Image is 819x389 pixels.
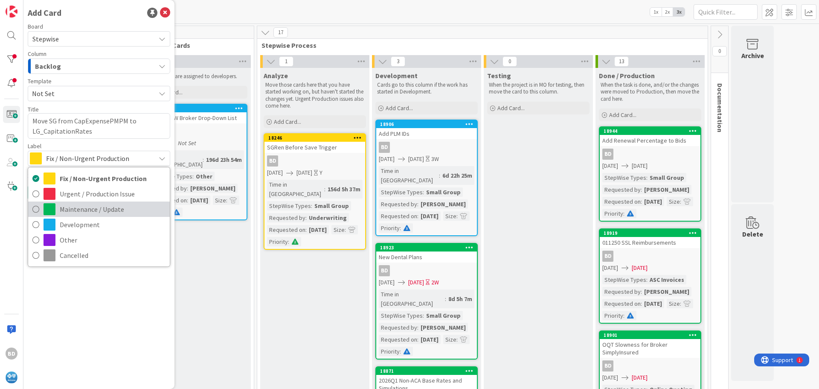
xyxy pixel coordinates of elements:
span: [DATE] [379,155,395,164]
div: 18906Add PLM IDs [376,120,477,139]
span: : [192,172,194,181]
div: Size [331,225,345,234]
span: : [417,199,418,209]
span: Not Set [32,88,149,99]
div: OQT Slowness for Broker SimplyInsured [600,339,700,358]
span: 0 [712,46,727,56]
span: [DATE] [602,373,618,382]
span: : [417,211,418,221]
div: ASC Invoices [648,275,686,284]
div: BD [600,149,700,160]
span: Add Card... [497,104,525,112]
div: [PERSON_NAME] [188,184,238,193]
div: Size [443,335,456,344]
span: : [423,187,424,197]
span: Cancelled [60,249,166,262]
div: 18919011250 SSL Reimbursements [600,229,700,248]
span: Stepwise Process [261,41,697,50]
span: : [641,185,642,194]
span: Add Card... [609,111,636,119]
span: [DATE] [602,263,618,272]
div: StepWise Types [602,173,646,182]
span: Assigned Cards [143,41,243,50]
span: : [311,201,312,211]
div: Add Card [28,6,61,19]
div: Requested by [379,323,417,332]
span: [DATE] [379,278,395,287]
span: : [203,155,204,164]
div: 011250 SSL Reimbursements [600,237,700,248]
div: [DATE] [418,211,441,221]
span: 17 [273,27,288,38]
div: Refresh SW Broker Drop-Down List [146,112,247,123]
div: New Dental Plans [376,252,477,263]
div: 17951 [146,105,247,112]
span: : [417,335,418,344]
span: : [646,275,648,284]
div: 18246 [264,134,365,142]
div: 18246SGRen Before Save Trigger [264,134,365,153]
div: 18944Add Renewal Percentage to Bids [600,127,700,146]
span: 1x [650,8,662,16]
span: : [641,197,642,206]
span: Maintenance / Update [60,203,166,216]
span: 3 [391,56,405,67]
span: Done / Production [599,71,655,80]
div: Other [194,172,215,181]
div: [DATE] [642,197,664,206]
span: [DATE] [632,161,648,170]
div: 18901OQT Slowness for Broker SimplyInsured [600,331,700,358]
span: : [417,323,418,332]
div: BD [6,348,17,360]
a: Urgent / Production Issue [28,186,170,202]
div: Add PLM IDs [376,128,477,139]
span: Urgent / Production Issue [60,187,166,200]
div: BD [146,126,247,137]
span: Label [28,143,41,149]
div: Size [667,197,680,206]
a: 17951Refresh SW Broker Drop-Down ListBD[DATE]Not SetTime in [GEOGRAPHIC_DATA]:196d 23h 54mStepWis... [145,104,247,220]
div: Time in [GEOGRAPHIC_DATA] [379,166,439,185]
div: Priority [379,347,400,356]
div: [DATE] [642,299,664,308]
a: 18919011250 SSL ReimbursementsBD[DATE][DATE]StepWise Types:ASC InvoicesRequested by:[PERSON_NAME]... [599,228,701,324]
div: [DATE] [188,196,210,205]
span: Add Card... [274,118,301,126]
div: Underwriting [307,213,349,222]
div: Priority [379,223,400,233]
span: : [641,287,642,296]
span: [DATE] [602,161,618,170]
div: Small Group [648,173,686,182]
div: Requested by [379,199,417,209]
span: : [187,196,188,205]
div: Small Group [424,311,463,320]
div: BD [602,149,613,160]
span: : [439,171,440,180]
span: [DATE] [267,168,283,177]
div: BD [376,265,477,276]
a: Fix / Non-Urgent Production [28,171,170,186]
span: : [423,311,424,320]
div: BD [600,360,700,371]
span: Analyze [264,71,288,80]
div: 18906 [376,120,477,128]
div: StepWise Types [379,187,423,197]
a: 18906Add PLM IDsBD[DATE][DATE]3WTime in [GEOGRAPHIC_DATA]:6d 22h 25mStepWise Types:Small GroupReq... [375,120,478,236]
span: Documentation [716,83,724,132]
div: Add Renewal Percentage to Bids [600,135,700,146]
p: When the task is done, and/or the changes were moved to Production, then move the card here. [601,82,700,102]
div: Size [443,211,456,221]
span: Fix / Non-Urgent Production [60,172,166,185]
div: StepWise Types [379,311,423,320]
div: 18944 [600,127,700,135]
button: Backlog [28,58,170,74]
span: 3x [673,8,685,16]
div: [PERSON_NAME] [418,199,468,209]
span: Other [60,234,166,246]
span: : [456,211,458,221]
div: 6d 22h 25m [440,171,474,180]
span: : [623,311,624,320]
div: BD [602,251,613,262]
span: : [680,197,681,206]
span: Development [375,71,418,80]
